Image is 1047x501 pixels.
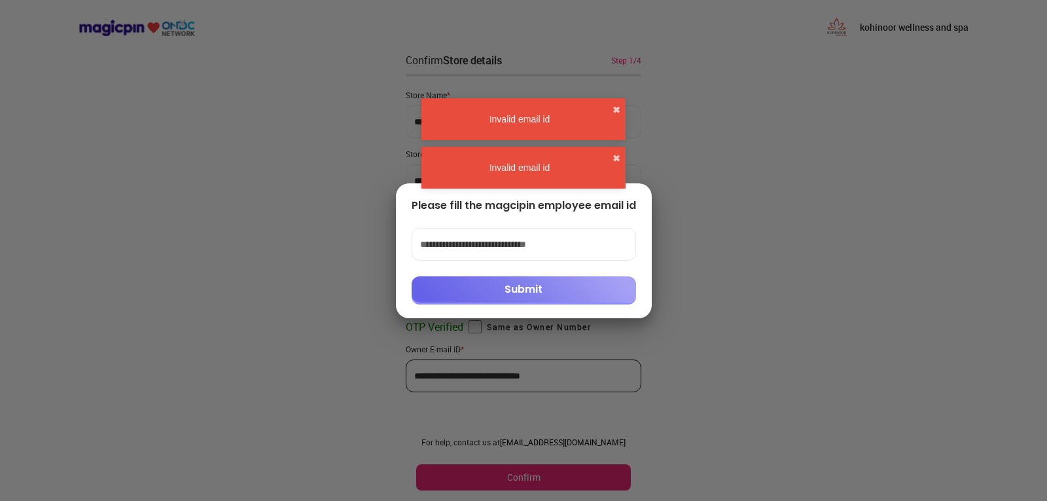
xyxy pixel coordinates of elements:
[612,152,620,165] button: close
[612,103,620,117] button: close
[412,276,636,303] button: Submit
[427,113,612,126] div: Invalid email id
[427,161,612,174] div: Invalid email id
[412,199,636,212] div: Please fill the magcipin employee email id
